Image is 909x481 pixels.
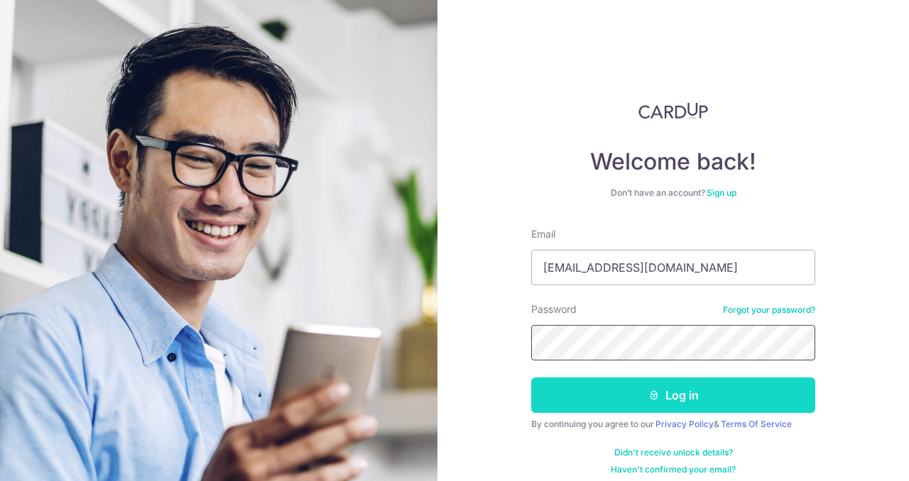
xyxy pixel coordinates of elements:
a: Haven't confirmed your email? [611,464,736,475]
a: Sign up [707,187,736,198]
label: Password [531,302,577,316]
button: Log in [531,377,815,413]
div: By continuing you agree to our & [531,419,815,430]
div: Don’t have an account? [531,187,815,199]
a: Terms Of Service [721,419,792,429]
input: Enter your Email [531,250,815,285]
a: Didn't receive unlock details? [614,447,733,458]
label: Email [531,227,555,241]
a: Forgot your password? [723,304,815,316]
img: CardUp Logo [638,102,708,119]
a: Privacy Policy [655,419,714,429]
h4: Welcome back! [531,148,815,176]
